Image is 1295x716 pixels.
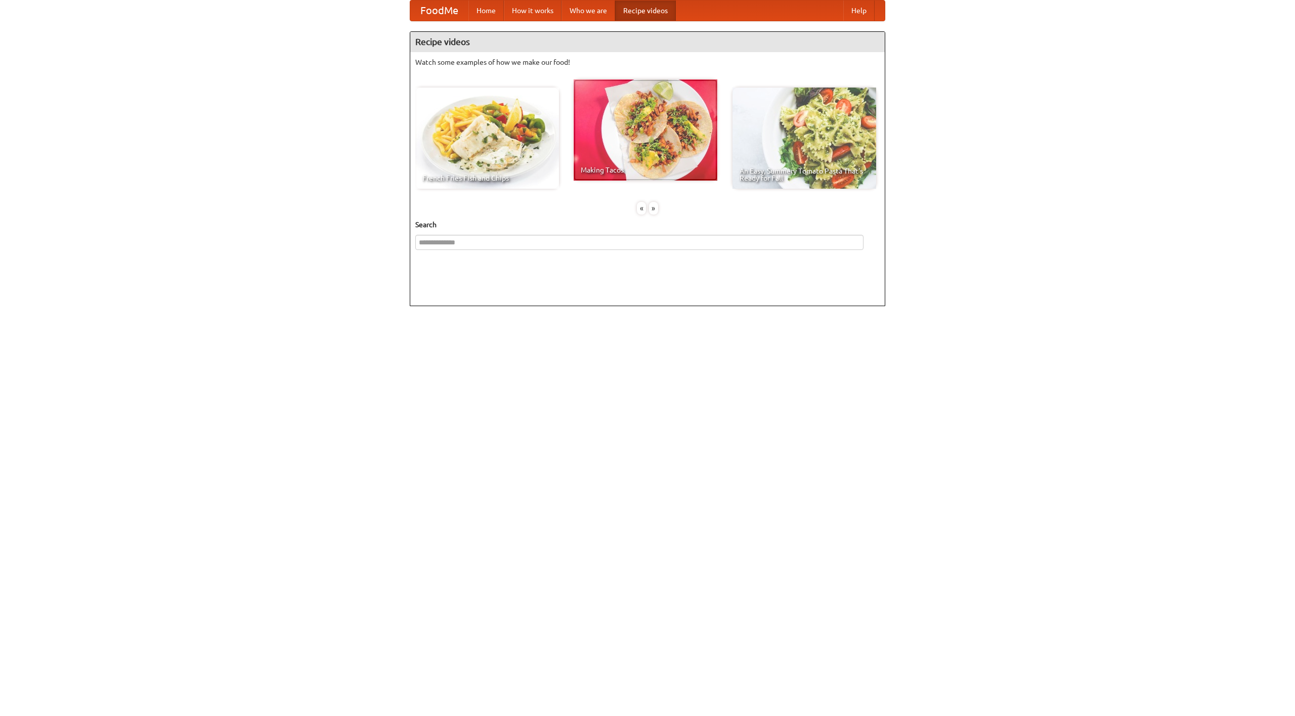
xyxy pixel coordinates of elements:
[843,1,875,21] a: Help
[732,88,876,189] a: An Easy, Summery Tomato Pasta That's Ready for Fall
[740,167,869,182] span: An Easy, Summery Tomato Pasta That's Ready for Fall
[415,57,880,67] p: Watch some examples of how we make our food!
[410,32,885,52] h4: Recipe videos
[504,1,562,21] a: How it works
[581,166,710,174] span: Making Tacos
[415,220,880,230] h5: Search
[574,79,717,181] a: Making Tacos
[562,1,615,21] a: Who we are
[468,1,504,21] a: Home
[649,202,658,215] div: »
[422,175,552,182] span: French Fries Fish and Chips
[410,1,468,21] a: FoodMe
[637,202,646,215] div: «
[415,88,559,189] a: French Fries Fish and Chips
[615,1,676,21] a: Recipe videos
